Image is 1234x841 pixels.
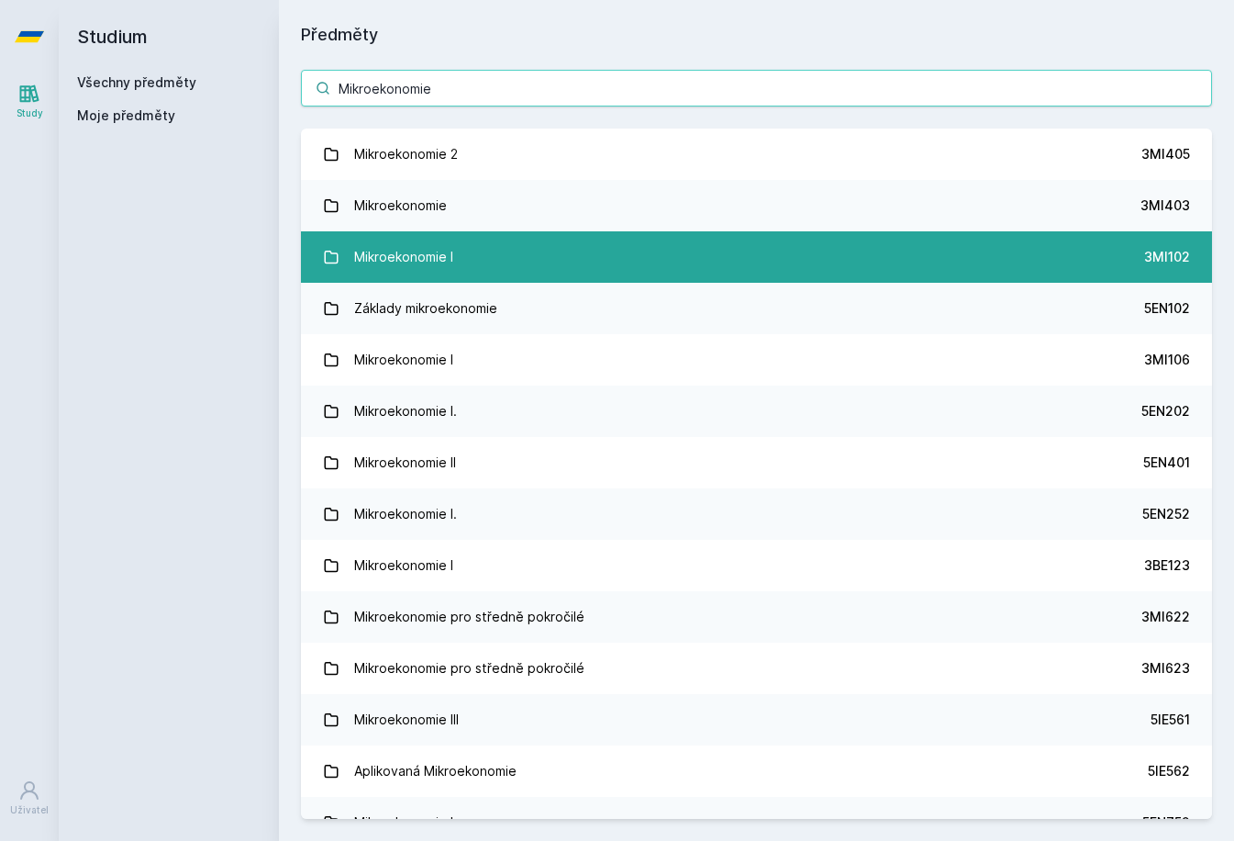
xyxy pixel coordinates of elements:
[1142,505,1190,523] div: 5EN252
[354,547,453,584] div: Mikroekonomie I
[354,599,584,635] div: Mikroekonomie pro středně pokročilé
[301,22,1212,48] h1: Předměty
[77,74,196,90] a: Všechny předměty
[301,437,1212,488] a: Mikroekonomie II 5EN401
[301,129,1212,180] a: Mikroekonomie 2 3MI405
[1140,196,1190,215] div: 3MI403
[1144,248,1190,266] div: 3MI102
[1151,711,1190,729] div: 5IE561
[1144,556,1190,575] div: 3BE123
[354,804,457,841] div: Mikroekonomie I.
[301,694,1212,746] a: Mikroekonomie III 5IE561
[1141,145,1190,163] div: 3MI405
[301,283,1212,334] a: Základy mikroekonomie 5EN102
[354,393,457,430] div: Mikroekonomie I.
[301,231,1212,283] a: Mikroekonomie I 3MI102
[1141,659,1190,678] div: 3MI623
[4,73,55,129] a: Study
[354,239,453,275] div: Mikroekonomie I
[10,803,49,817] div: Uživatel
[1141,402,1190,420] div: 5EN202
[354,496,457,533] div: Mikroekonomie I.
[354,650,584,687] div: Mikroekonomie pro středně pokročilé
[354,753,517,790] div: Aplikovaná Mikroekonomie
[301,643,1212,694] a: Mikroekonomie pro středně pokročilé 3MI623
[1142,813,1190,832] div: 5EN752
[77,107,175,125] span: Moje předměty
[354,290,497,327] div: Základy mikroekonomie
[301,334,1212,386] a: Mikroekonomie I 3MI106
[1148,762,1190,780] div: 5IE562
[354,444,456,481] div: Mikroekonomie II
[1143,454,1190,472] div: 5EN401
[301,70,1212,107] input: Název nebo ident předmětu…
[301,746,1212,797] a: Aplikovaná Mikroekonomie 5IE562
[4,770,55,826] a: Uživatel
[1144,351,1190,369] div: 3MI106
[354,342,453,378] div: Mikroekonomie I
[301,180,1212,231] a: Mikroekonomie 3MI403
[301,488,1212,540] a: Mikroekonomie I. 5EN252
[301,591,1212,643] a: Mikroekonomie pro středně pokročilé 3MI622
[1144,299,1190,318] div: 5EN102
[17,107,43,120] div: Study
[354,701,459,738] div: Mikroekonomie III
[1141,608,1190,626] div: 3MI622
[301,386,1212,437] a: Mikroekonomie I. 5EN202
[301,540,1212,591] a: Mikroekonomie I 3BE123
[354,187,447,224] div: Mikroekonomie
[354,136,458,173] div: Mikroekonomie 2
